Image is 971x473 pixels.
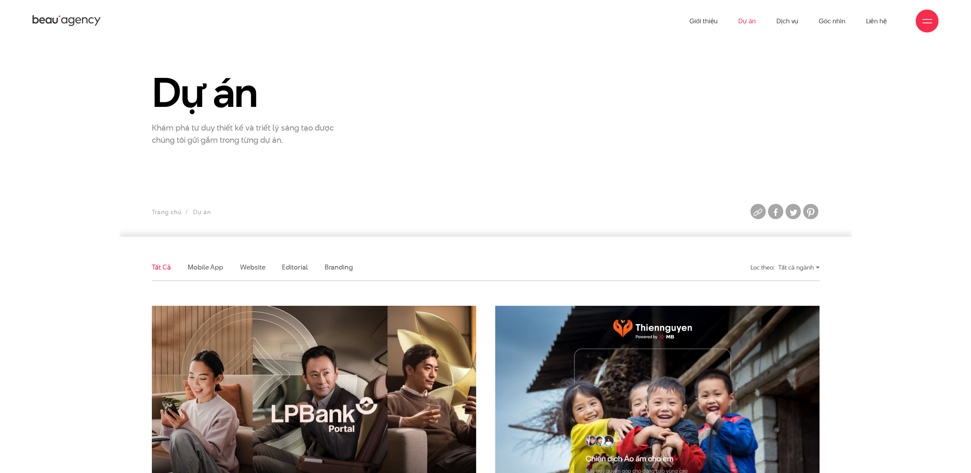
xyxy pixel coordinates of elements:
[240,262,265,272] a: Website
[152,71,362,115] h1: Dự án
[750,261,775,274] div: Lọc theo:
[325,262,353,272] a: Branding
[152,208,182,216] a: Trang chủ
[282,262,308,272] a: Editorial
[152,121,343,146] p: Khám phá tư duy thiết kế và triết lý sáng tạo được chúng tôi gửi gắm trong từng dự án.
[188,262,223,272] a: Mobile app
[778,261,820,274] div: Tất cả ngành
[152,262,171,272] a: Tất cả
